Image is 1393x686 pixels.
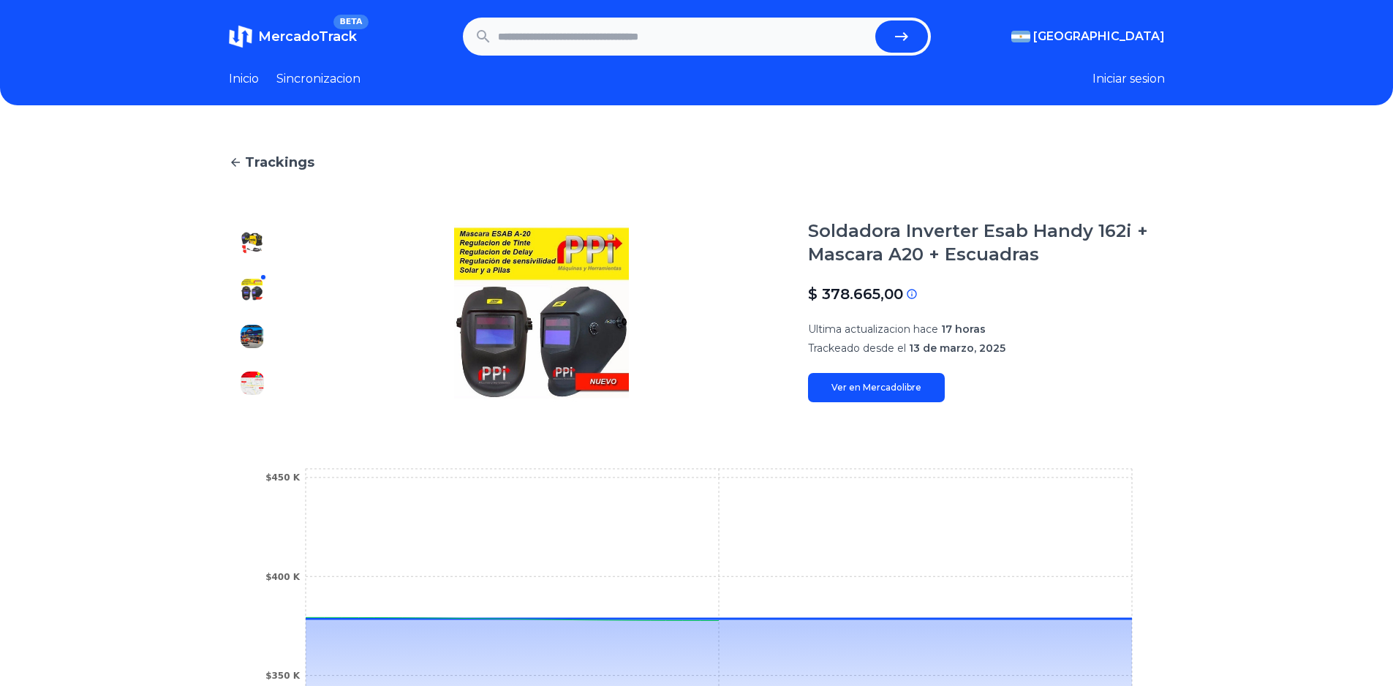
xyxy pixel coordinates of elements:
[808,342,906,355] span: Trackeado desde el
[808,284,903,304] p: $ 378.665,00
[229,152,1165,173] a: Trackings
[241,372,264,395] img: Soldadora Inverter Esab Handy 162i + Mascara A20 + Escuadras
[1011,28,1165,45] button: [GEOGRAPHIC_DATA]
[241,231,264,255] img: Soldadora Inverter Esab Handy 162i + Mascara A20 + Escuadras
[808,219,1165,266] h1: Soldadora Inverter Esab Handy 162i + Mascara A20 + Escuadras
[305,219,779,407] img: Soldadora Inverter Esab Handy 162i + Mascara A20 + Escuadras
[229,25,252,48] img: MercadoTrack
[265,572,301,582] tspan: $400 K
[241,278,264,301] img: Soldadora Inverter Esab Handy 162i + Mascara A20 + Escuadras
[265,671,301,681] tspan: $350 K
[258,29,357,45] span: MercadoTrack
[808,323,938,336] span: Ultima actualizacion hace
[245,152,314,173] span: Trackings
[909,342,1005,355] span: 13 de marzo, 2025
[229,25,357,48] a: MercadoTrackBETA
[1092,70,1165,88] button: Iniciar sesion
[941,323,986,336] span: 17 horas
[1011,31,1030,42] img: Argentina
[1033,28,1165,45] span: [GEOGRAPHIC_DATA]
[241,325,264,348] img: Soldadora Inverter Esab Handy 162i + Mascara A20 + Escuadras
[808,373,945,402] a: Ver en Mercadolibre
[276,70,360,88] a: Sincronizacion
[229,70,259,88] a: Inicio
[265,472,301,483] tspan: $450 K
[333,15,368,29] span: BETA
